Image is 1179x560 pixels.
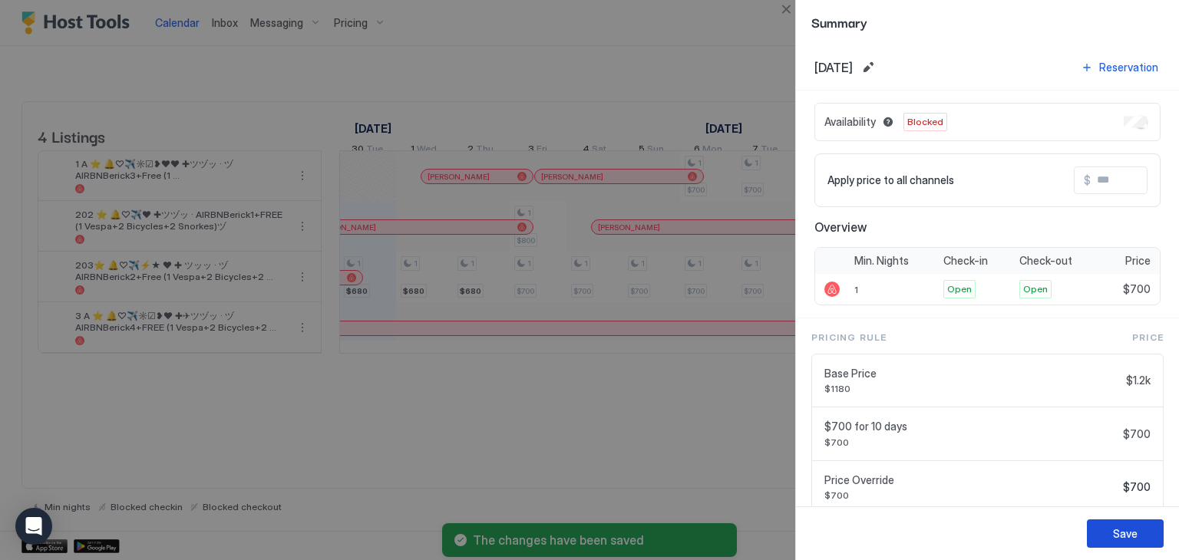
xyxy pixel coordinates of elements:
[943,254,988,268] span: Check-in
[824,383,1120,394] span: $1180
[1099,59,1158,75] div: Reservation
[1078,57,1161,77] button: Reservation
[1019,254,1072,268] span: Check-out
[1126,374,1151,387] span: $1.2k
[854,254,909,268] span: Min. Nights
[824,489,1117,501] span: $700
[824,115,876,129] span: Availability
[907,115,943,129] span: Blocked
[1087,519,1164,548] button: Save
[824,420,1117,433] span: $700 for 10 days
[814,60,853,75] span: [DATE]
[827,173,954,187] span: Apply price to all channels
[854,284,858,295] span: 1
[1123,282,1151,296] span: $700
[1084,173,1091,187] span: $
[1125,254,1151,268] span: Price
[1123,427,1151,441] span: $700
[1123,480,1151,494] span: $700
[811,331,887,344] span: Pricing Rule
[811,12,1164,31] span: Summary
[15,508,52,545] div: Open Intercom Messenger
[824,473,1117,487] span: Price Override
[824,436,1117,448] span: $700
[1113,525,1138,542] div: Save
[879,113,897,131] button: Blocked dates override all pricing rules and remain unavailable until manually unblocked
[947,282,972,296] span: Open
[1132,331,1164,344] span: Price
[824,367,1120,380] span: Base Price
[1023,282,1048,296] span: Open
[859,58,877,77] button: Edit date range
[814,219,1161,235] span: Overview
